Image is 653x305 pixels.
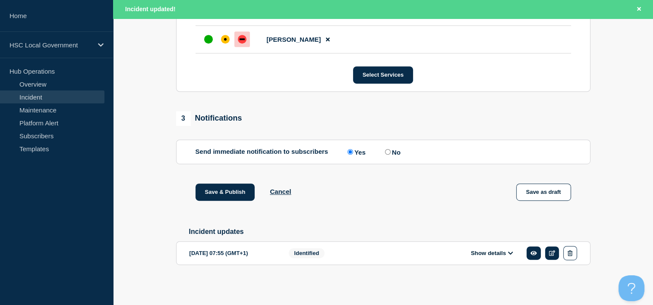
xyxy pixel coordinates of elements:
div: up [204,35,213,44]
label: Yes [345,148,366,156]
button: Cancel [270,188,291,195]
input: No [385,149,391,155]
button: Show details [468,249,516,257]
button: Close banner [634,4,644,14]
div: Send immediate notification to subscribers [196,148,571,156]
h2: Incident updates [189,228,590,236]
span: Incident updated! [125,6,176,12]
div: down [238,35,246,44]
div: affected [221,35,230,44]
span: Identified [289,248,325,258]
button: Select Services [353,66,413,84]
label: No [383,148,401,156]
span: 3 [176,111,191,126]
p: HSC Local Government [9,41,92,49]
iframe: Help Scout Beacon - Open [618,275,644,301]
p: Send immediate notification to subscribers [196,148,328,156]
span: [PERSON_NAME] [267,36,321,43]
input: Yes [347,149,353,155]
button: Save & Publish [196,184,255,201]
div: [DATE] 07:55 (GMT+1) [189,246,276,260]
button: Save as draft [516,184,571,201]
div: Notifications [176,111,242,126]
